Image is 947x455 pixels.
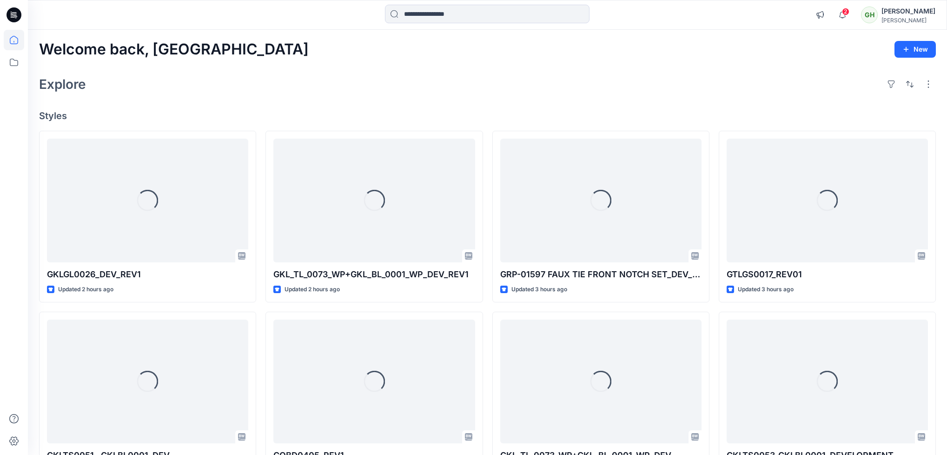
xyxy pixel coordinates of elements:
button: New [894,41,936,58]
span: 2 [842,8,849,15]
p: Updated 3 hours ago [511,285,567,294]
div: GH [861,7,878,23]
p: Updated 3 hours ago [738,285,794,294]
p: GTLGS0017_REV01 [727,268,928,281]
h2: Welcome back, [GEOGRAPHIC_DATA] [39,41,309,58]
h2: Explore [39,77,86,92]
p: GRP-01597 FAUX TIE FRONT NOTCH SET_DEV_REV4 [500,268,702,281]
p: Updated 2 hours ago [285,285,340,294]
p: GKLGL0026_DEV_REV1 [47,268,248,281]
p: GKL_TL_0073_WP+GKL_BL_0001_WP_DEV_REV1 [273,268,475,281]
div: [PERSON_NAME] [881,17,935,24]
p: Updated 2 hours ago [58,285,113,294]
div: [PERSON_NAME] [881,6,935,17]
h4: Styles [39,110,936,121]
